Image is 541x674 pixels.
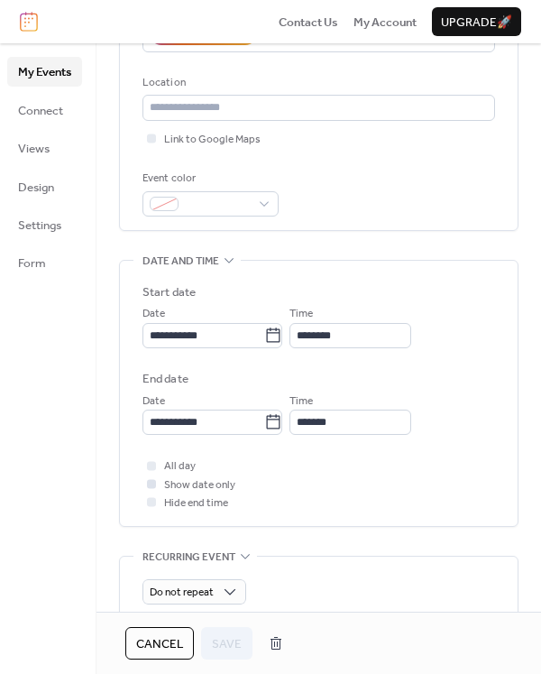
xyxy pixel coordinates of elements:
[353,13,417,31] a: My Account
[142,170,275,188] div: Event color
[18,217,61,235] span: Settings
[142,548,235,566] span: Recurring event
[142,370,188,388] div: End date
[20,12,38,32] img: logo
[289,305,313,323] span: Time
[164,131,261,149] span: Link to Google Maps
[18,63,71,81] span: My Events
[7,134,82,162] a: Views
[441,14,512,32] span: Upgrade 🚀
[289,392,313,411] span: Time
[18,102,63,120] span: Connect
[7,172,82,201] a: Design
[150,582,214,603] span: Do not repeat
[125,627,194,660] button: Cancel
[432,7,521,36] button: Upgrade🚀
[142,283,196,301] div: Start date
[164,457,196,475] span: All day
[7,57,82,86] a: My Events
[353,14,417,32] span: My Account
[279,13,338,31] a: Contact Us
[164,476,235,494] span: Show date only
[7,210,82,239] a: Settings
[7,96,82,125] a: Connect
[164,494,228,512] span: Hide end time
[18,254,46,272] span: Form
[136,635,183,653] span: Cancel
[18,179,54,197] span: Design
[142,305,165,323] span: Date
[142,74,491,92] div: Location
[142,392,165,411] span: Date
[279,14,338,32] span: Contact Us
[18,140,50,158] span: Views
[142,253,219,271] span: Date and time
[7,248,82,277] a: Form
